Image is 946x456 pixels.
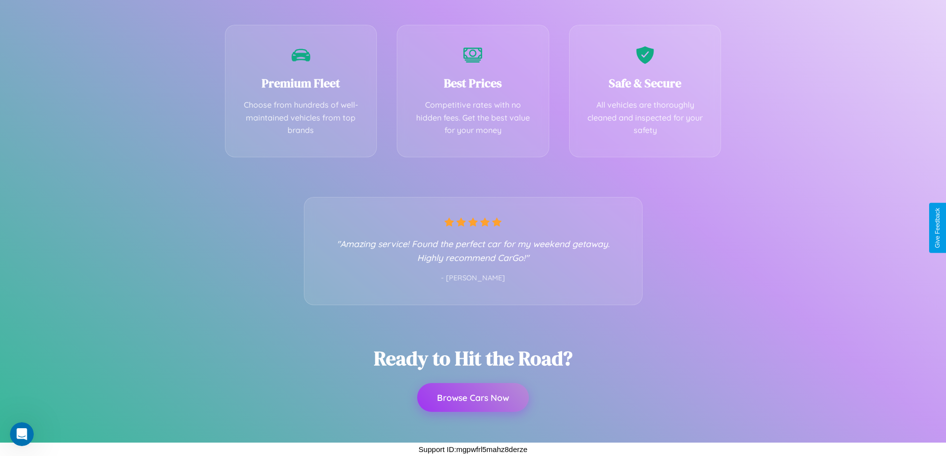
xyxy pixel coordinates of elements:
[419,443,527,456] p: Support ID: mgpwfrl5mahz8derze
[324,237,622,264] p: "Amazing service! Found the perfect car for my weekend getaway. Highly recommend CarGo!"
[584,99,706,137] p: All vehicles are thoroughly cleaned and inspected for your safety
[324,272,622,285] p: - [PERSON_NAME]
[412,75,534,91] h3: Best Prices
[240,99,362,137] p: Choose from hundreds of well-maintained vehicles from top brands
[412,99,534,137] p: Competitive rates with no hidden fees. Get the best value for your money
[934,208,941,248] div: Give Feedback
[417,383,529,412] button: Browse Cars Now
[584,75,706,91] h3: Safe & Secure
[10,422,34,446] iframe: Intercom live chat
[240,75,362,91] h3: Premium Fleet
[374,345,573,372] h2: Ready to Hit the Road?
